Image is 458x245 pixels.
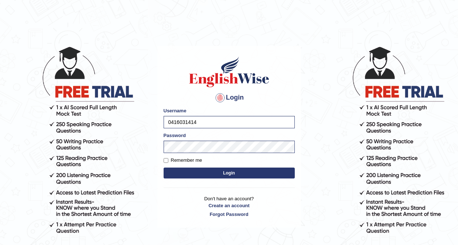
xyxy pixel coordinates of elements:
img: Logo of English Wise sign in for intelligent practice with AI [188,56,271,88]
h4: Login [164,92,295,104]
label: Username [164,107,187,114]
a: Create an account [164,202,295,209]
input: Remember me [164,158,168,163]
label: Remember me [164,157,202,164]
p: Don't have an account? [164,195,295,218]
button: Login [164,168,295,178]
a: Forgot Password [164,211,295,218]
label: Password [164,132,186,139]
